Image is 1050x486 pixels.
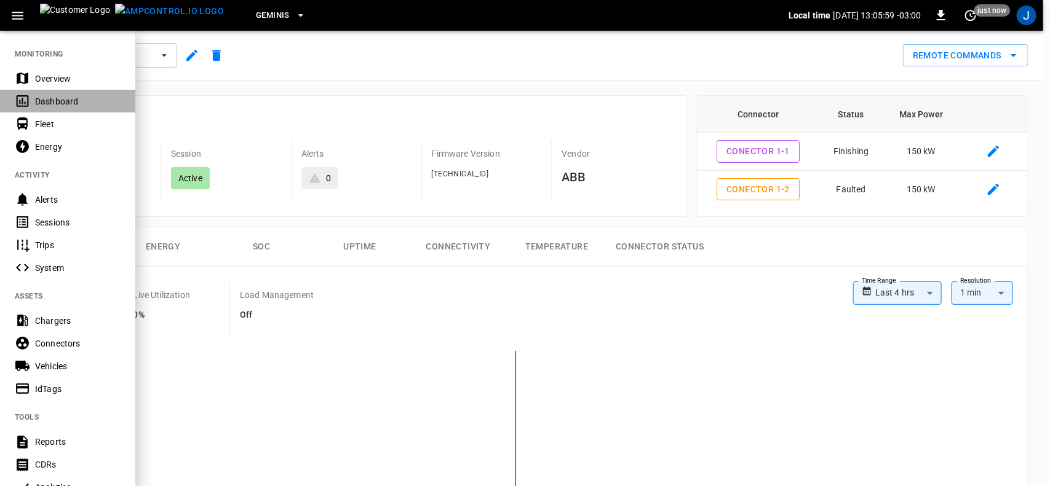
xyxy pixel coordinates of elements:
[35,436,121,448] div: Reports
[35,458,121,471] div: CDRs
[35,239,121,251] div: Trips
[35,194,121,206] div: Alerts
[974,4,1011,17] span: just now
[35,315,121,327] div: Chargers
[789,9,831,22] p: Local time
[40,4,110,27] img: Customer Logo
[35,262,121,274] div: System
[833,9,921,22] p: [DATE] 13:05:59 -03:00
[35,118,121,130] div: Fleet
[1017,6,1036,25] div: profile-icon
[35,360,121,372] div: Vehicles
[961,6,980,25] button: set refresh interval
[256,9,290,23] span: Geminis
[35,383,121,395] div: IdTags
[35,73,121,85] div: Overview
[35,216,121,229] div: Sessions
[35,337,121,350] div: Connectors
[35,95,121,108] div: Dashboard
[35,141,121,153] div: Energy
[115,4,224,19] img: ampcontrol.io logo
